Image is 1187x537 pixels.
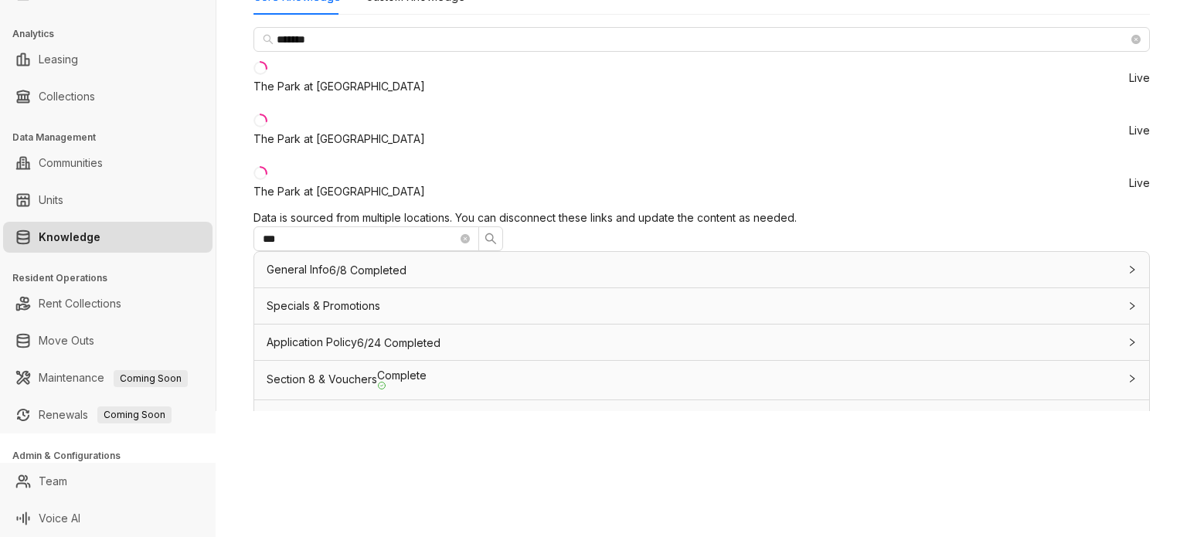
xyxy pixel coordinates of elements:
div: General Info6/8 Completed [254,252,1149,287]
span: Complete [377,370,427,390]
a: Knowledge [39,222,100,253]
span: Coming Soon [114,370,188,387]
span: Live [1129,178,1150,189]
h3: Resident Operations [12,271,216,285]
li: Maintenance [3,362,213,393]
div: The Park at [GEOGRAPHIC_DATA] [253,78,425,95]
a: Rent Collections [39,288,121,319]
span: collapsed [1127,374,1137,383]
span: General Info [267,263,329,276]
h3: Admin & Configurations [12,449,216,463]
li: Team [3,466,213,497]
a: Leasing [39,44,78,75]
li: Voice AI [3,503,213,534]
span: collapsed [1127,338,1137,347]
span: search [485,233,497,245]
span: close-circle [461,234,470,243]
li: Knowledge [3,222,213,253]
span: Specials & Promotions [267,299,380,312]
a: Voice AI [39,503,80,534]
div: The Park at [GEOGRAPHIC_DATA] [253,131,425,148]
li: Leasing [3,44,213,75]
span: Section 8 & Vouchers [267,372,377,386]
a: Units [39,185,63,216]
span: close-circle [1131,35,1141,44]
span: search [263,34,274,45]
div: Specials & Promotions [254,288,1149,324]
a: Communities [39,148,103,178]
div: Data is sourced from multiple locations. You can disconnect these links and update the content as... [253,209,1150,226]
div: Utilities0/5 Completed [254,400,1149,436]
h3: Data Management [12,131,216,144]
div: Application Policy6/24 Completed [254,325,1149,360]
span: Coming Soon [97,406,172,423]
span: Application Policy [267,335,357,348]
li: Renewals [3,399,213,430]
a: RenewalsComing Soon [39,399,172,430]
a: Collections [39,81,95,112]
span: Live [1129,73,1150,83]
a: Move Outs [39,325,94,356]
div: Section 8 & VouchersComplete [254,361,1149,399]
a: Team [39,466,67,497]
span: Live [1129,125,1150,136]
li: Communities [3,148,213,178]
span: 6/8 Completed [329,265,406,276]
div: The Park at [GEOGRAPHIC_DATA] [253,183,425,200]
span: collapsed [1127,265,1137,274]
h3: Analytics [12,27,216,41]
span: collapsed [1127,301,1137,311]
li: Rent Collections [3,288,213,319]
span: 6/24 Completed [357,338,440,348]
li: Collections [3,81,213,112]
li: Units [3,185,213,216]
li: Move Outs [3,325,213,356]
